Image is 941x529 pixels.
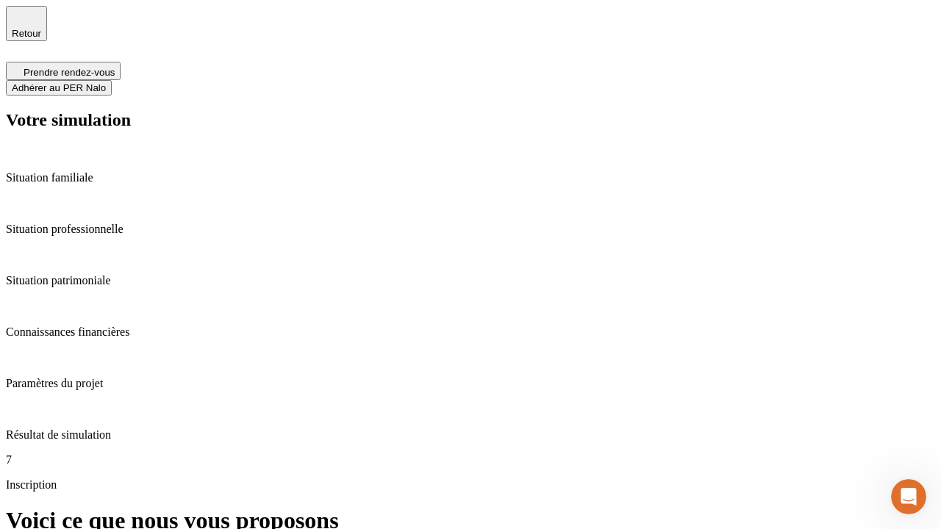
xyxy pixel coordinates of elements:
[891,479,926,514] iframe: Intercom live chat
[6,110,935,130] h2: Votre simulation
[6,274,935,287] p: Situation patrimoniale
[12,28,41,39] span: Retour
[6,377,935,390] p: Paramètres du projet
[6,428,935,442] p: Résultat de simulation
[6,478,935,492] p: Inscription
[6,80,112,96] button: Adhérer au PER Nalo
[6,6,47,41] button: Retour
[6,453,935,467] p: 7
[12,82,106,93] span: Adhérer au PER Nalo
[6,223,935,236] p: Situation professionnelle
[24,67,115,78] span: Prendre rendez-vous
[6,325,935,339] p: Connaissances financières
[6,62,121,80] button: Prendre rendez-vous
[6,171,935,184] p: Situation familiale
